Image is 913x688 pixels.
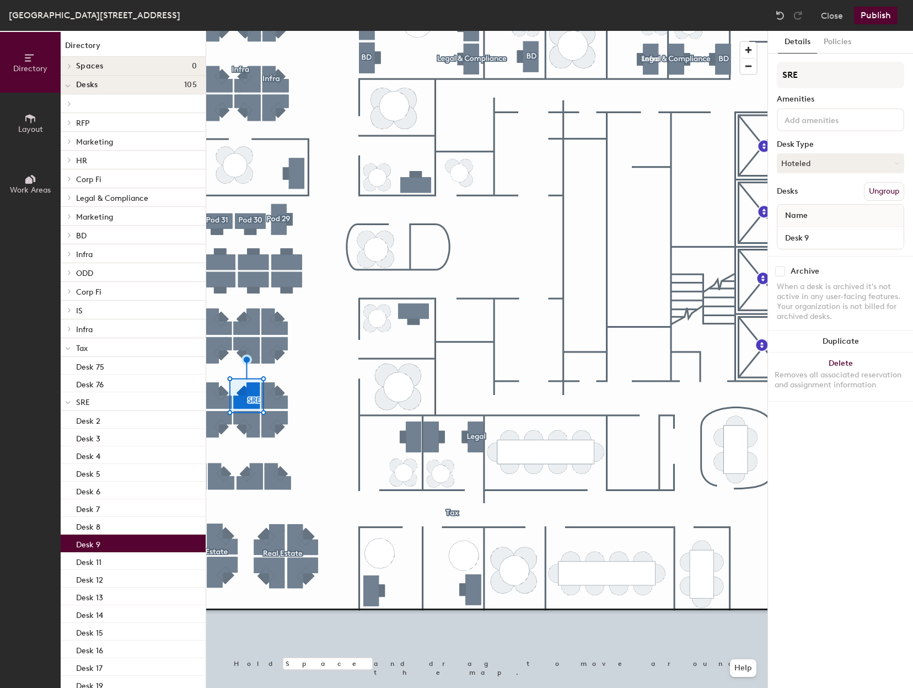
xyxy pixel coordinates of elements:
[730,659,756,677] button: Help
[76,625,103,638] p: Desk 15
[76,449,100,461] p: Desk 4
[76,250,93,259] span: Infra
[76,359,104,372] p: Desk 75
[76,212,113,222] span: Marketing
[76,156,87,166] span: HR
[9,8,180,22] div: [GEOGRAPHIC_DATA][STREET_ADDRESS]
[791,267,819,276] div: Archive
[76,377,104,390] p: Desk 76
[76,398,90,407] span: SRE
[778,31,817,54] button: Details
[76,554,101,567] p: Desk 11
[777,140,904,149] div: Desk Type
[13,64,47,73] span: Directory
[777,153,904,173] button: Hoteled
[768,353,913,401] button: DeleteRemoves all associated reservation and assignment information
[76,431,100,444] p: Desk 3
[76,519,100,532] p: Desk 8
[817,31,858,54] button: Policies
[76,660,103,673] p: Desk 17
[76,590,103,602] p: Desk 13
[61,40,206,57] h1: Directory
[780,230,901,246] input: Unnamed desk
[76,175,101,184] span: Corp Fi
[775,10,786,21] img: Undo
[777,95,904,104] div: Amenities
[76,287,101,297] span: Corp Fi
[76,643,103,655] p: Desk 16
[792,10,803,21] img: Redo
[782,113,882,126] input: Add amenities
[821,7,843,24] button: Close
[76,62,104,71] span: Spaces
[184,81,197,89] span: 105
[864,182,904,201] button: Ungroup
[76,484,100,497] p: Desk 6
[76,413,100,426] p: Desk 2
[10,185,51,195] span: Work Areas
[76,194,148,203] span: Legal & Compliance
[76,306,83,316] span: IS
[854,7,898,24] button: Publish
[777,187,798,196] div: Desks
[76,269,93,278] span: ODD
[76,466,100,479] p: Desk 5
[76,344,88,353] span: Tax
[18,125,43,134] span: Layout
[775,370,906,390] div: Removes all associated reservation and assignment information
[76,81,98,89] span: Desks
[76,572,103,585] p: Desk 12
[76,119,89,128] span: RFP
[780,206,813,226] span: Name
[777,282,904,322] div: When a desk is archived it's not active in any user-facing features. Your organization is not bil...
[76,231,87,241] span: BD
[76,607,103,620] p: Desk 14
[76,537,100,550] p: Desk 9
[76,502,100,514] p: Desk 7
[76,137,113,147] span: Marketing
[76,325,93,334] span: Infra
[768,330,913,353] button: Duplicate
[192,62,197,71] span: 0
